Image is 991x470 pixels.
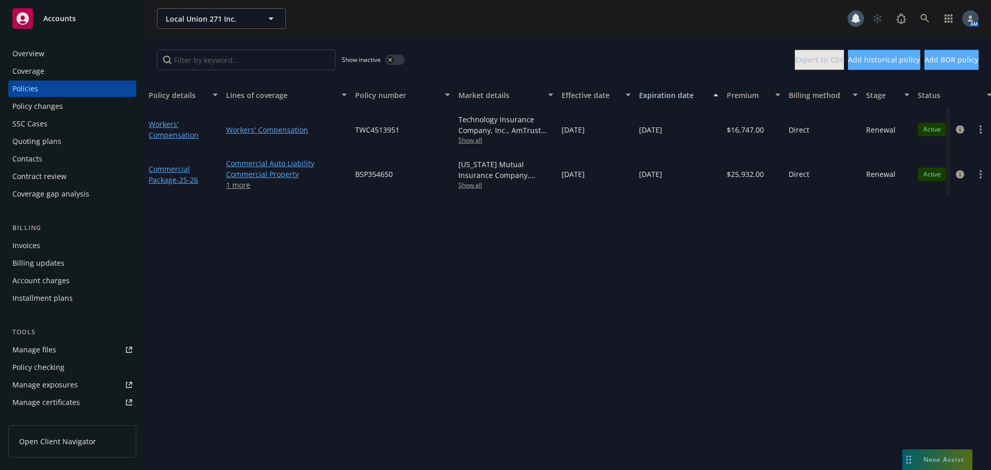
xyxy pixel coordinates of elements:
a: Coverage [8,63,136,79]
div: Technology Insurance Company, Inc., AmTrust Financial Services [458,114,553,136]
div: Manage certificates [12,394,80,411]
span: TWC4513951 [355,124,399,135]
a: Workers' Compensation [226,124,347,135]
div: Stage [866,90,898,101]
span: Show inactive [342,55,381,64]
a: Search [915,8,935,29]
span: - 25-26 [177,175,198,185]
span: Active [922,170,942,179]
a: Commercial Package [149,164,198,185]
span: Nova Assist [923,455,964,464]
a: Contacts [8,151,136,167]
a: Workers' Compensation [149,119,199,140]
span: Renewal [866,169,896,180]
div: Tools [8,327,136,337]
a: Invoices [8,237,136,254]
div: Policy checking [12,359,65,376]
input: Filter by keyword... [157,50,335,70]
div: [US_STATE] Mutual Insurance Company, [US_STATE] Mutual Insurance [458,159,553,181]
span: Add BOR policy [924,55,979,64]
a: Start snowing [867,8,888,29]
span: Renewal [866,124,896,135]
button: Effective date [557,83,635,107]
span: $16,747.00 [727,124,764,135]
button: Policy number [351,83,454,107]
button: Expiration date [635,83,723,107]
a: Coverage gap analysis [8,186,136,202]
div: Account charges [12,272,70,289]
button: Policy details [145,83,222,107]
div: Quoting plans [12,133,61,150]
div: Policies [12,80,38,97]
a: Account charges [8,272,136,289]
a: Policy checking [8,359,136,376]
span: Export to CSV [795,55,844,64]
button: Add BOR policy [924,50,979,70]
a: circleInformation [954,123,966,136]
span: Show all [458,181,553,189]
a: Manage claims [8,412,136,428]
span: Show all [458,136,553,144]
span: Direct [789,124,809,135]
a: more [974,168,987,181]
button: Market details [454,83,557,107]
div: Drag to move [902,449,915,470]
span: [DATE] [562,169,585,180]
button: Local Union 271 Inc. [157,8,286,29]
span: Local Union 271 Inc. [166,13,255,24]
a: Quoting plans [8,133,136,150]
div: Policy details [149,90,206,101]
div: Coverage [12,63,44,79]
div: SSC Cases [12,116,47,132]
div: Billing updates [12,255,65,271]
div: Policy changes [12,98,63,115]
a: Manage certificates [8,394,136,411]
div: Status [918,90,981,101]
button: Nova Assist [902,449,972,470]
button: Lines of coverage [222,83,351,107]
span: Active [922,125,942,134]
div: Policy number [355,90,439,101]
span: Add historical policy [848,55,920,64]
div: Billing [8,223,136,233]
a: Policy changes [8,98,136,115]
div: Billing method [789,90,846,101]
div: Effective date [562,90,619,101]
a: Installment plans [8,290,136,306]
a: Switch app [938,8,959,29]
div: Invoices [12,237,40,254]
a: Commercial Auto Liability [226,158,347,169]
div: Lines of coverage [226,90,335,101]
button: Premium [723,83,785,107]
a: Policies [8,80,136,97]
a: Billing updates [8,255,136,271]
span: [DATE] [639,124,662,135]
div: Installment plans [12,290,73,306]
div: Manage files [12,342,56,358]
a: Report a Bug [891,8,912,29]
button: Billing method [785,83,862,107]
div: Contacts [12,151,42,167]
a: Accounts [8,4,136,33]
a: Commercial Property [226,169,347,180]
button: Export to CSV [795,50,844,70]
button: Stage [862,83,914,107]
div: Manage claims [12,412,65,428]
span: Direct [789,169,809,180]
span: [DATE] [562,124,585,135]
div: Expiration date [639,90,707,101]
div: Coverage gap analysis [12,186,89,202]
div: Contract review [12,168,67,185]
div: Market details [458,90,542,101]
a: SSC Cases [8,116,136,132]
span: Accounts [43,14,76,23]
span: $25,932.00 [727,169,764,180]
a: Contract review [8,168,136,185]
a: Overview [8,45,136,62]
span: BSP354650 [355,169,393,180]
span: Manage exposures [8,377,136,393]
a: circleInformation [954,168,966,181]
div: Premium [727,90,769,101]
button: Add historical policy [848,50,920,70]
div: Overview [12,45,44,62]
